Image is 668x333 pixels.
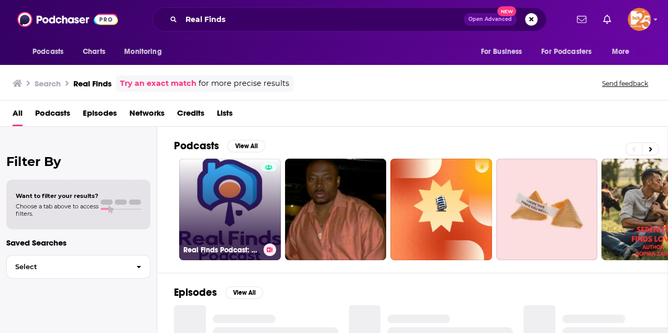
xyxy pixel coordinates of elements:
[628,8,651,31] img: User Profile
[179,159,281,260] a: Real Finds Podcast: Commercial Real Estate Unfiltered
[35,79,61,88] h3: Search
[473,42,535,62] button: open menu
[177,105,204,126] a: Credits
[628,8,651,31] span: Logged in as kerrifulks
[628,8,651,31] button: Show profile menu
[124,45,161,59] span: Monitoring
[16,192,98,199] span: Want to filter your results?
[6,238,150,248] p: Saved Searches
[534,42,607,62] button: open menu
[599,10,615,28] a: Show notifications dropdown
[83,45,105,59] span: Charts
[468,17,512,22] span: Open Advanced
[7,263,128,270] span: Select
[25,42,77,62] button: open menu
[174,286,263,299] a: EpisodesView All
[174,286,217,299] h2: Episodes
[174,139,265,152] a: PodcastsView All
[35,105,70,126] a: Podcasts
[480,45,522,59] span: For Business
[605,42,643,62] button: open menu
[6,255,150,279] button: Select
[73,79,112,88] h3: Real Finds
[83,105,117,126] a: Episodes
[541,45,592,59] span: For Podcasters
[120,77,196,90] a: Try an exact match
[152,7,546,31] div: Search podcasts, credits, & more...
[599,79,651,88] button: Send feedback
[32,45,63,59] span: Podcasts
[183,246,259,254] h3: Real Finds Podcast: Commercial Real Estate Unfiltered
[464,13,517,26] button: Open AdvancedNew
[6,154,150,169] h2: Filter By
[497,6,516,16] span: New
[17,9,118,29] img: Podchaser - Follow, Share and Rate Podcasts
[174,139,219,152] h2: Podcasts
[199,77,289,90] span: for more precise results
[129,105,165,126] a: Networks
[76,42,112,62] a: Charts
[217,105,233,126] a: Lists
[573,10,590,28] a: Show notifications dropdown
[117,42,175,62] button: open menu
[612,45,630,59] span: More
[16,203,98,217] span: Choose a tab above to access filters.
[181,11,464,28] input: Search podcasts, credits, & more...
[227,140,265,152] button: View All
[225,286,263,299] button: View All
[13,105,23,126] a: All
